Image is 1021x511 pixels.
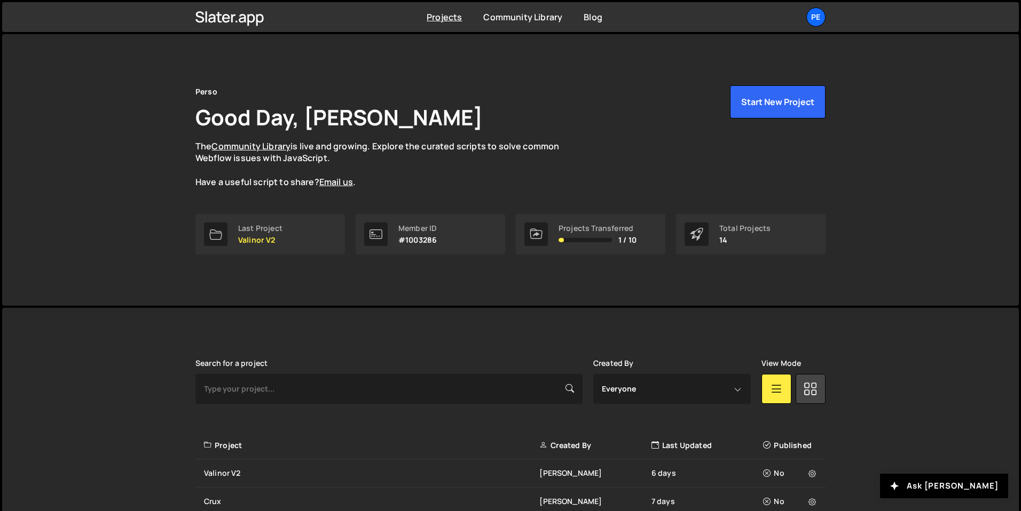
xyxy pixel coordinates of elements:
[204,496,539,507] div: Crux
[195,214,345,254] a: Last Project Valinor V2
[238,236,282,244] p: Valinor V2
[204,468,539,478] div: Valinor V2
[618,236,637,244] span: 1 / 10
[539,468,651,478] div: [PERSON_NAME]
[584,11,602,23] a: Blog
[195,85,217,98] div: Perso
[195,102,483,132] h1: Good Day, [PERSON_NAME]
[651,440,763,451] div: Last Updated
[651,496,763,507] div: 7 days
[880,474,1008,498] button: Ask [PERSON_NAME]
[195,140,580,188] p: The is live and growing. Explore the curated scripts to solve common Webflow issues with JavaScri...
[427,11,462,23] a: Projects
[559,224,637,233] div: Projects Transferred
[806,7,826,27] a: Pe
[398,224,437,233] div: Member ID
[761,359,801,368] label: View Mode
[651,468,763,478] div: 6 days
[539,496,651,507] div: [PERSON_NAME]
[195,374,583,404] input: Type your project...
[763,496,819,507] div: No
[539,440,651,451] div: Created By
[593,359,634,368] label: Created By
[204,440,539,451] div: Project
[195,459,826,488] a: Valinor V2 [PERSON_NAME] 6 days No
[719,224,771,233] div: Total Projects
[763,468,819,478] div: No
[719,236,771,244] p: 14
[238,224,282,233] div: Last Project
[730,85,826,118] button: Start New Project
[195,359,268,368] label: Search for a project
[211,140,290,152] a: Community Library
[398,236,437,244] p: #1003286
[483,11,562,23] a: Community Library
[319,176,353,188] a: Email us
[763,440,819,451] div: Published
